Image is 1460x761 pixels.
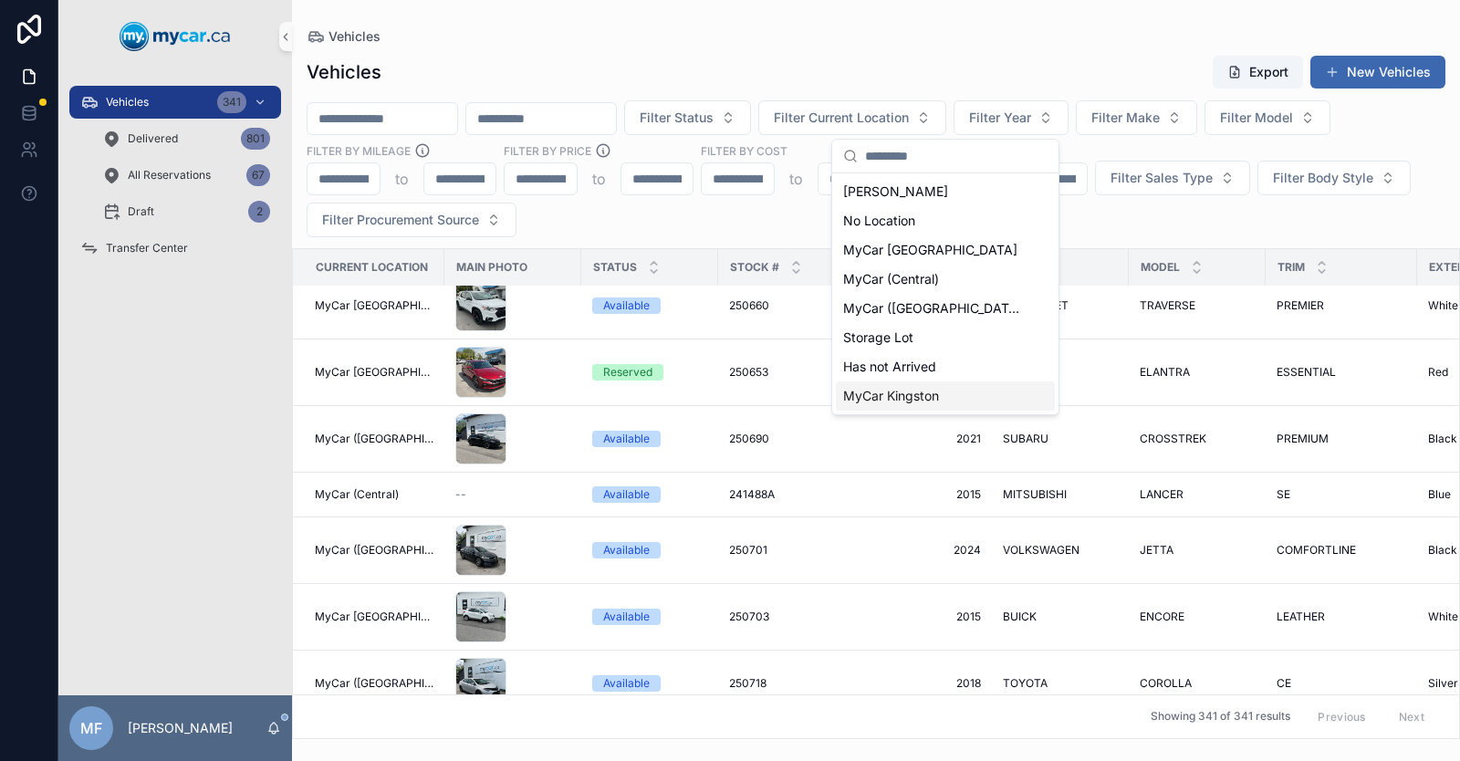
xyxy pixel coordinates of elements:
p: to [395,168,409,190]
a: Available [592,609,707,625]
span: SUBARU [1003,432,1048,446]
a: MyCar [GEOGRAPHIC_DATA] [315,610,433,624]
span: Status [593,260,637,275]
span: Filter Make [1091,109,1160,127]
span: Vehicles [106,95,149,109]
span: SE [1277,487,1290,502]
a: 250701 [729,543,844,558]
a: 250653 [729,365,844,380]
label: FILTER BY COST [701,142,787,159]
div: 341 [217,91,246,113]
a: MyCar ([GEOGRAPHIC_DATA]) [315,432,433,446]
span: 250703 [729,610,769,624]
a: 2015 [866,610,981,624]
div: Available [603,297,650,314]
span: Main Photo [456,260,527,275]
button: Select Button [307,203,516,237]
div: Available [603,675,650,692]
div: Reserved [603,364,652,380]
a: Available [592,431,707,447]
span: MyCar (Central) [843,270,939,288]
a: 2024 [866,543,981,558]
span: TOYOTA [1003,676,1048,691]
span: 250701 [729,543,767,558]
span: White [1428,610,1458,624]
a: CROSSTREK [1140,432,1255,446]
a: LEATHER [1277,610,1406,624]
span: MITSUBISHI [1003,487,1067,502]
a: New Vehicles [1310,56,1445,89]
span: MyCar [GEOGRAPHIC_DATA] [843,241,1017,259]
a: Draft2 [91,195,281,228]
img: App logo [120,22,231,51]
a: 250660 [729,298,844,313]
a: MyCar [GEOGRAPHIC_DATA] [315,365,433,380]
span: MF [80,717,102,739]
button: Select Button [624,100,751,135]
span: White [1428,298,1458,313]
span: Vehicles [328,27,381,46]
a: 250718 [729,676,844,691]
span: [PERSON_NAME] [843,182,948,201]
a: Available [592,542,707,558]
span: Draft [128,204,154,219]
span: TRAVERSE [1140,298,1195,313]
span: MyCar (Central) [315,487,399,502]
a: 2015 [866,487,981,502]
a: Reserved [592,364,707,380]
div: Available [603,486,650,503]
a: MyCar [GEOGRAPHIC_DATA] [315,298,433,313]
span: ESSENTIAL [1277,365,1336,380]
a: -- [455,487,570,502]
a: CE [1277,676,1406,691]
span: Trim [1277,260,1305,275]
span: Model [1141,260,1180,275]
span: Filter Current Location [774,109,909,127]
a: SUBARU [1003,432,1118,446]
a: MyCar (Central) [315,487,433,502]
div: Available [603,431,650,447]
span: Filter Year [969,109,1031,127]
span: ELANTRA [1140,365,1190,380]
a: TRAVERSE [1140,298,1255,313]
span: Showing 341 of 341 results [1151,710,1290,725]
a: CHEVROLET [1003,298,1118,313]
span: 250653 [729,365,768,380]
div: 67 [246,164,270,186]
div: Suggestions [832,173,1058,414]
span: Delivered [128,131,178,146]
span: 2021 [866,432,981,446]
h1: Vehicles [307,59,381,85]
span: PREMIUM [1277,432,1329,446]
span: Transfer Center [106,241,188,255]
span: Filter Procurement Source [322,211,479,229]
a: MyCar ([GEOGRAPHIC_DATA]) [315,543,433,558]
a: 241488A [729,487,844,502]
span: LANCER [1140,487,1184,502]
button: Select Button [954,100,1069,135]
a: 250703 [729,610,844,624]
a: MITSUBISHI [1003,487,1118,502]
span: 250718 [729,676,766,691]
div: Available [603,542,650,558]
a: TOYOTA [1003,676,1118,691]
a: BUICK [1003,610,1118,624]
a: 2018 [866,676,981,691]
a: VOLKSWAGEN [1003,543,1118,558]
span: MyCar ([GEOGRAPHIC_DATA]) [315,676,433,691]
a: LANCER [1140,487,1255,502]
a: Vehicles341 [69,86,281,119]
a: Available [592,675,707,692]
a: Delivered801 [91,122,281,155]
a: ENCORE [1140,610,1255,624]
a: COROLLA [1140,676,1255,691]
span: PREMIER [1277,298,1324,313]
span: Filter Status [640,109,714,127]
